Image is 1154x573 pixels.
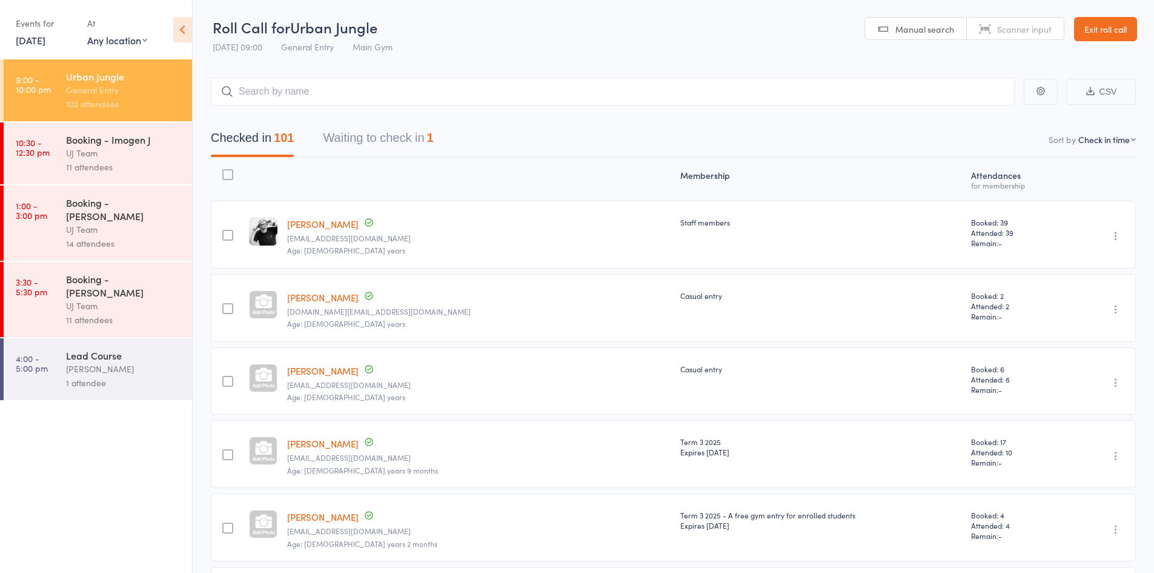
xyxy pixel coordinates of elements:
a: [PERSON_NAME] [287,218,359,230]
a: 1:00 -3:00 pmBooking - [PERSON_NAME]UJ Team14 attendees [4,186,192,261]
div: UJ Team [66,223,182,236]
div: 101 [274,131,294,144]
small: j.happyk@gmail.com [287,234,671,243]
div: Urban Jungle [66,70,182,83]
div: Term 3 2025 - A free gym entry for enrolled students [680,510,961,531]
span: Attended: 4 [971,520,1061,531]
div: [PERSON_NAME] [66,362,182,376]
span: Roll Call for [213,17,290,37]
span: - [998,311,1002,321]
input: Search by name [211,78,1015,106]
div: Casual entry [680,290,961,301]
span: Attended: 10 [971,447,1061,457]
span: [DATE] 09:00 [213,41,262,53]
div: Booking - [PERSON_NAME] [66,272,182,299]
div: 1 attendee [66,376,182,390]
time: 9:00 - 10:00 pm [16,75,51,94]
span: Booked: 4 [971,510,1061,520]
a: 9:00 -10:00 pmUrban JungleGeneral Entry102 attendees [4,59,192,121]
div: Expires [DATE] [680,447,961,457]
small: bikkyshah.k@gmail.com [287,454,671,462]
a: [PERSON_NAME] [287,437,359,450]
div: Lead Course [66,349,182,362]
span: General Entry [281,41,334,53]
small: sebas.other.email@gmail.com [287,307,671,316]
a: 3:30 -5:30 pmBooking - [PERSON_NAME]UJ Team11 attendees [4,262,192,337]
time: 10:30 - 12:30 pm [16,138,50,157]
a: [PERSON_NAME] [287,291,359,304]
div: Staff members [680,217,961,227]
div: Any location [87,33,147,47]
span: Age: [DEMOGRAPHIC_DATA] years [287,392,405,402]
time: 4:00 - 5:00 pm [16,354,48,373]
span: Main Gym [353,41,393,53]
a: [DATE] [16,33,45,47]
span: Booked: 39 [971,217,1061,227]
a: Exit roll call [1074,17,1137,41]
small: Arsh1268@gmail.com [287,381,671,389]
div: Booking - Imogen J [66,133,182,146]
div: Membership [675,163,966,195]
span: Attended: 2 [971,301,1061,311]
a: [PERSON_NAME] [287,511,359,523]
span: Age: [DEMOGRAPHIC_DATA] years 9 months [287,465,438,475]
span: - [998,531,1002,541]
a: 10:30 -12:30 pmBooking - Imogen JUJ Team11 attendees [4,122,192,184]
time: 1:00 - 3:00 pm [16,201,47,220]
a: 4:00 -5:00 pmLead Course[PERSON_NAME]1 attendee [4,338,192,400]
div: 14 attendees [66,236,182,250]
span: Remain: [971,311,1061,321]
span: Age: [DEMOGRAPHIC_DATA] years [287,245,405,255]
span: Remain: [971,531,1061,541]
div: UJ Team [66,299,182,313]
div: Casual entry [680,364,961,374]
div: Term 3 2025 [680,437,961,457]
button: CSV [1067,79,1136,105]
span: Remain: [971,457,1061,467]
span: Attended: 39 [971,227,1061,238]
div: Expires [DATE] [680,520,961,531]
div: Booking - [PERSON_NAME] [66,196,182,223]
span: Booked: 17 [971,437,1061,447]
small: atsushi0295@gmail.com [287,527,671,535]
div: 102 attendees [66,97,182,111]
label: Sort by [1049,133,1076,146]
div: 1 [427,131,434,144]
span: Urban Jungle [290,17,377,37]
span: Attended: 6 [971,374,1061,384]
div: UJ Team [66,146,182,160]
time: 3:30 - 5:30 pm [16,277,47,297]
button: Checked in101 [211,125,294,157]
a: [PERSON_NAME] [287,364,359,377]
div: Atten­dances [966,163,1066,195]
div: At [87,13,147,33]
span: Age: [DEMOGRAPHIC_DATA] years 2 months [287,538,437,549]
div: General Entry [66,83,182,97]
span: - [998,238,1002,248]
span: Remain: [971,384,1061,395]
img: image1637912021.png [249,217,277,246]
div: 11 attendees [66,313,182,327]
span: Booked: 2 [971,290,1061,301]
span: Scanner input [997,23,1052,35]
div: 11 attendees [66,160,182,174]
div: Check in time [1078,133,1130,146]
span: - [998,457,1002,467]
span: - [998,384,1002,395]
button: Waiting to check in1 [323,125,433,157]
span: Age: [DEMOGRAPHIC_DATA] years [287,318,405,329]
span: Booked: 6 [971,364,1061,374]
div: for membership [971,181,1061,189]
div: Events for [16,13,75,33]
span: Manual search [895,23,954,35]
span: Remain: [971,238,1061,248]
